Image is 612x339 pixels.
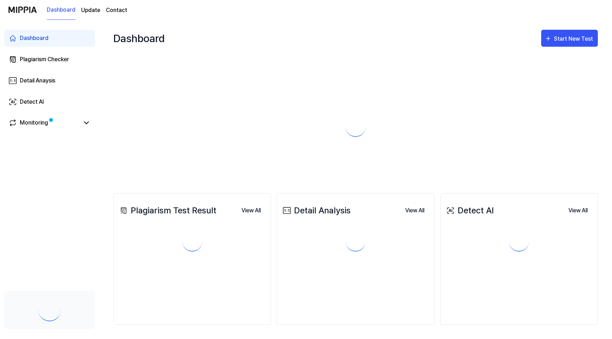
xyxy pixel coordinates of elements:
[106,6,127,15] a: Contact
[399,203,430,218] button: View All
[4,93,95,110] a: Detect AI
[445,204,494,217] div: Detect AI
[20,55,69,64] div: Plagiarism Checker
[281,204,351,217] div: Detail Analysis
[81,6,100,15] a: Update
[20,119,48,127] div: Monitoring
[236,203,266,218] a: View All
[563,203,593,218] button: View All
[399,203,430,218] a: View All
[20,34,49,42] div: Dashboard
[47,0,75,20] a: Dashboard
[20,98,44,106] div: Detect AI
[541,30,598,47] button: Start New Test
[4,51,95,68] a: Plagiarism Checker
[4,72,95,89] a: Detail Anaysis
[236,203,266,218] button: View All
[20,76,55,85] div: Detail Anaysis
[113,27,165,50] div: Dashboard
[118,204,216,217] div: Plagiarism Test Result
[563,203,593,218] a: View All
[554,34,594,44] div: Start New Test
[8,119,79,127] a: Monitoring
[4,30,95,47] a: Dashboard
